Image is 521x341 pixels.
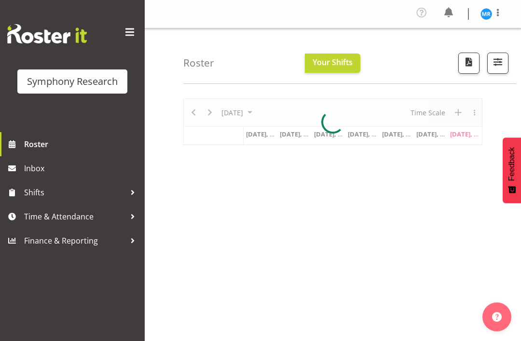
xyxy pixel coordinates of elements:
[503,137,521,203] button: Feedback - Show survey
[24,137,140,151] span: Roster
[480,8,492,20] img: michael-robinson11856.jpg
[313,57,353,68] span: Your Shifts
[183,57,214,68] h4: Roster
[24,161,140,176] span: Inbox
[24,209,125,224] span: Time & Attendance
[24,233,125,248] span: Finance & Reporting
[458,53,480,74] button: Download a PDF of the roster according to the set date range.
[492,312,502,322] img: help-xxl-2.png
[507,147,516,181] span: Feedback
[487,53,508,74] button: Filter Shifts
[305,54,360,73] button: Your Shifts
[24,185,125,200] span: Shifts
[7,24,87,43] img: Rosterit website logo
[27,74,118,89] div: Symphony Research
